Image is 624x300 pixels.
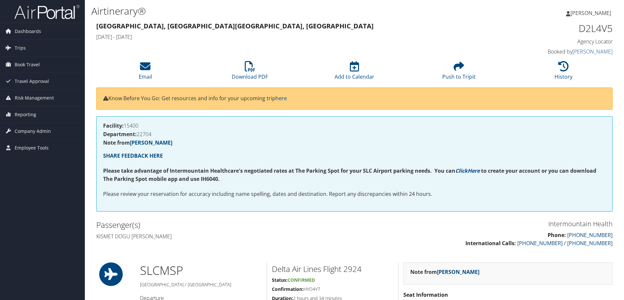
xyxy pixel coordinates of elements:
h4: 22704 [103,132,606,137]
strong: Status: [272,277,288,283]
h1: Airtinerary® [91,4,442,18]
strong: Phone: [548,231,566,239]
a: [PHONE_NUMBER] / [PHONE_NUMBER] [517,240,613,247]
h5: [GEOGRAPHIC_DATA] / [GEOGRAPHIC_DATA] [140,281,262,288]
span: Employee Tools [15,140,49,156]
span: Travel Approval [15,73,49,89]
h3: Intermountain Health [359,219,613,229]
a: History [554,65,572,80]
span: Dashboards [15,23,41,39]
a: Download PDF [232,65,268,80]
strong: Note from [103,139,172,146]
span: Trips [15,40,26,56]
strong: Seat Information [403,291,448,298]
h4: [DATE] - [DATE] [96,33,481,40]
span: Reporting [15,106,36,123]
img: airportal-logo.png [14,4,80,20]
span: [PERSON_NAME] [570,9,611,17]
strong: Department: [103,131,137,138]
a: [PERSON_NAME] [130,139,172,146]
h4: Booked by [491,48,613,55]
span: Book Travel [15,56,40,73]
p: Know Before You Go: Get resources and info for your upcoming trip [103,94,606,103]
span: Risk Management [15,90,54,106]
strong: Note from [410,268,479,276]
h2: Passenger(s) [96,219,350,230]
h4: Agency Locator [491,38,613,45]
span: Company Admin [15,123,51,139]
a: [PERSON_NAME] [437,268,479,276]
strong: Please take advantage of Intermountain Healthcare's negotiated rates at The Parking Spot for your... [103,167,455,174]
a: [PERSON_NAME] [572,48,613,55]
p: Please review your reservation for accuracy including name spelling, dates and destination. Repor... [103,190,606,198]
strong: International Calls: [465,240,516,247]
a: [PHONE_NUMBER] [567,231,613,239]
a: Push to Tripit [442,65,476,80]
h1: SLC MSP [140,262,262,279]
a: Click [455,167,468,174]
h4: Kismet dogu [PERSON_NAME] [96,233,350,240]
strong: Facility: [103,122,124,129]
a: [PERSON_NAME] [566,3,617,23]
a: here [275,95,287,102]
strong: Confirmation: [272,286,304,292]
strong: [GEOGRAPHIC_DATA], [GEOGRAPHIC_DATA] [GEOGRAPHIC_DATA], [GEOGRAPHIC_DATA] [96,22,374,30]
a: Add to Calendar [335,65,374,80]
a: Here [468,167,480,174]
span: Confirmed [288,277,315,283]
h5: HYO4Y7 [272,286,393,292]
h4: 15400 [103,123,606,128]
h2: Delta Air Lines Flight 2924 [272,263,393,275]
a: Email [139,65,152,80]
h1: D2L4V5 [491,22,613,35]
a: SHARE FEEDBACK HERE [103,152,163,159]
